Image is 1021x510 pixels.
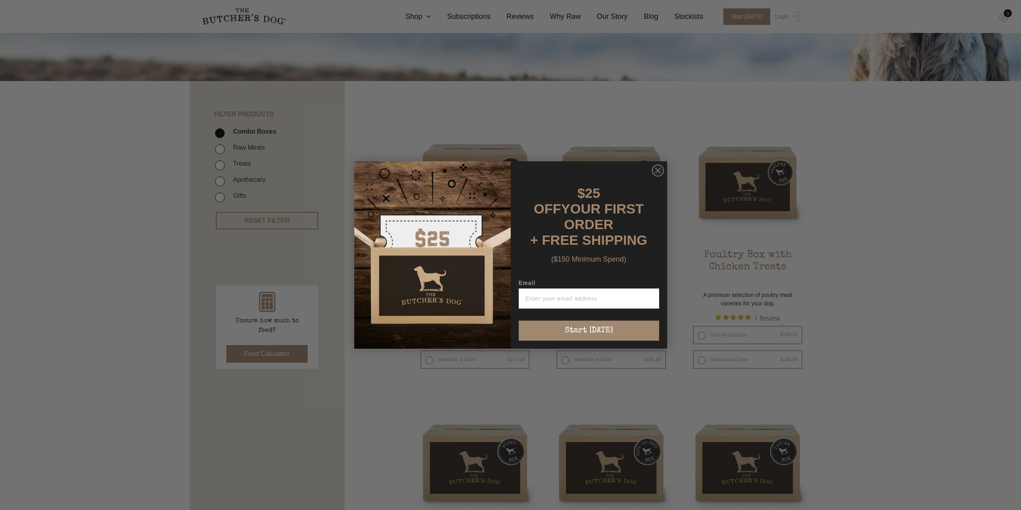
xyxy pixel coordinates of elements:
[354,161,511,349] img: d0d537dc-5429-4832-8318-9955428ea0a1.jpeg
[519,280,659,289] label: Email
[534,185,600,216] span: $25 OFF
[519,321,659,341] button: Start [DATE]
[530,201,648,248] span: YOUR FIRST ORDER + FREE SHIPPING
[652,165,664,177] button: Close dialog
[551,255,626,263] span: ($150 Minimum Spend)
[519,289,659,309] input: Enter your email address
